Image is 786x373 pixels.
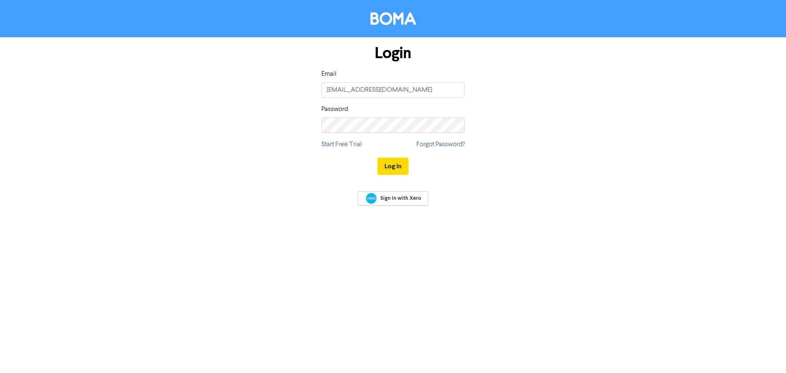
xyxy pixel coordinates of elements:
[745,334,786,373] iframe: Chat Widget
[321,140,362,149] a: Start Free Trial
[366,193,377,204] img: Xero logo
[380,194,421,202] span: Sign In with Xero
[416,140,465,149] a: Forgot Password?
[321,44,465,63] h1: Login
[321,69,337,79] label: Email
[358,191,428,206] a: Sign In with Xero
[377,158,409,175] button: Log In
[370,12,416,25] img: BOMA Logo
[321,104,348,114] label: Password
